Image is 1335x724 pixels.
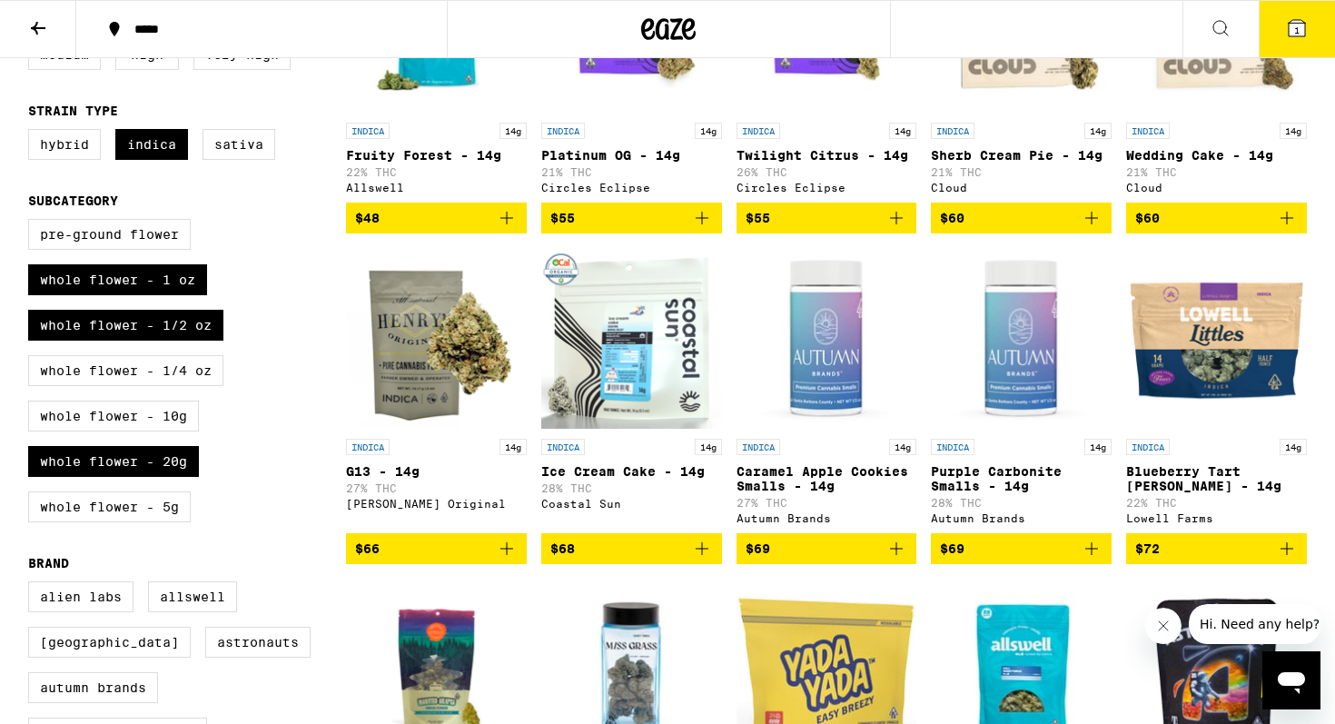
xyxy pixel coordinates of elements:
label: Whole Flower - 1/4 oz [28,355,223,386]
span: $48 [355,211,380,225]
label: Whole Flower - 20g [28,446,199,477]
div: Cloud [1126,182,1307,193]
div: Coastal Sun [541,498,722,510]
div: Cloud [931,182,1112,193]
span: 1 [1294,25,1300,35]
p: 27% THC [737,497,917,509]
p: Sherb Cream Pie - 14g [931,148,1112,163]
button: Add to bag [931,203,1112,233]
img: Coastal Sun - Ice Cream Cake - 14g [541,248,722,430]
p: G13 - 14g [346,464,527,479]
iframe: Message from company [1189,604,1320,644]
label: Whole Flower - 1 oz [28,264,207,295]
span: $68 [550,541,575,556]
div: Autumn Brands [737,512,917,524]
label: Allswell [148,581,237,612]
label: [GEOGRAPHIC_DATA] [28,627,191,658]
legend: Strain Type [28,104,118,118]
p: INDICA [931,439,974,455]
label: Autumn Brands [28,672,158,703]
p: Platinum OG - 14g [541,148,722,163]
button: 1 [1259,1,1335,57]
p: Blueberry Tart [PERSON_NAME] - 14g [1126,464,1307,493]
img: Autumn Brands - Purple Carbonite Smalls - 14g [931,248,1112,430]
a: Open page for Blueberry Tart Littles - 14g from Lowell Farms [1126,248,1307,533]
p: 14g [695,123,722,139]
p: 14g [889,439,916,455]
span: $69 [746,541,770,556]
p: INDICA [737,123,780,139]
button: Add to bag [737,203,917,233]
p: INDICA [346,439,390,455]
label: Alien Labs [28,581,133,612]
p: Purple Carbonite Smalls - 14g [931,464,1112,493]
p: 27% THC [346,482,527,494]
p: 14g [499,123,527,139]
div: [PERSON_NAME] Original [346,498,527,510]
button: Add to bag [346,533,527,564]
p: INDICA [346,123,390,139]
p: 14g [1084,439,1112,455]
div: Lowell Farms [1126,512,1307,524]
p: Twilight Citrus - 14g [737,148,917,163]
a: Open page for Caramel Apple Cookies Smalls - 14g from Autumn Brands [737,248,917,533]
p: 22% THC [346,166,527,178]
p: INDICA [737,439,780,455]
span: $60 [940,211,964,225]
img: Henry's Original - G13 - 14g [346,248,527,430]
span: $60 [1135,211,1160,225]
legend: Brand [28,556,69,570]
span: $66 [355,541,380,556]
label: Indica [115,129,188,160]
p: Wedding Cake - 14g [1126,148,1307,163]
label: Sativa [203,129,275,160]
a: Open page for G13 - 14g from Henry's Original [346,248,527,533]
p: INDICA [931,123,974,139]
p: Ice Cream Cake - 14g [541,464,722,479]
p: 28% THC [931,497,1112,509]
span: $55 [746,211,770,225]
iframe: Close message [1145,608,1182,644]
p: 14g [499,439,527,455]
div: Circles Eclipse [737,182,917,193]
p: 21% THC [1126,166,1307,178]
img: Autumn Brands - Caramel Apple Cookies Smalls - 14g [737,248,917,430]
p: 14g [1280,123,1307,139]
p: Fruity Forest - 14g [346,148,527,163]
button: Add to bag [737,533,917,564]
p: INDICA [1126,439,1170,455]
button: Add to bag [346,203,527,233]
p: INDICA [541,123,585,139]
p: 14g [1084,123,1112,139]
p: 14g [889,123,916,139]
a: Open page for Ice Cream Cake - 14g from Coastal Sun [541,248,722,533]
button: Add to bag [1126,203,1307,233]
iframe: Button to launch messaging window [1262,651,1320,709]
p: 14g [1280,439,1307,455]
p: 21% THC [541,166,722,178]
p: 21% THC [931,166,1112,178]
label: Whole Flower - 10g [28,401,199,431]
button: Add to bag [1126,533,1307,564]
p: 26% THC [737,166,917,178]
label: Whole Flower - 1/2 oz [28,310,223,341]
p: INDICA [1126,123,1170,139]
img: Lowell Farms - Blueberry Tart Littles - 14g [1126,248,1307,430]
button: Add to bag [541,203,722,233]
label: Hybrid [28,129,101,160]
p: INDICA [541,439,585,455]
div: Autumn Brands [931,512,1112,524]
label: Astronauts [205,627,311,658]
span: $69 [940,541,964,556]
a: Open page for Purple Carbonite Smalls - 14g from Autumn Brands [931,248,1112,533]
div: Circles Eclipse [541,182,722,193]
button: Add to bag [931,533,1112,564]
label: Whole Flower - 5g [28,491,191,522]
span: $55 [550,211,575,225]
p: Caramel Apple Cookies Smalls - 14g [737,464,917,493]
label: Pre-ground Flower [28,219,191,250]
div: Allswell [346,182,527,193]
p: 14g [695,439,722,455]
span: $72 [1135,541,1160,556]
